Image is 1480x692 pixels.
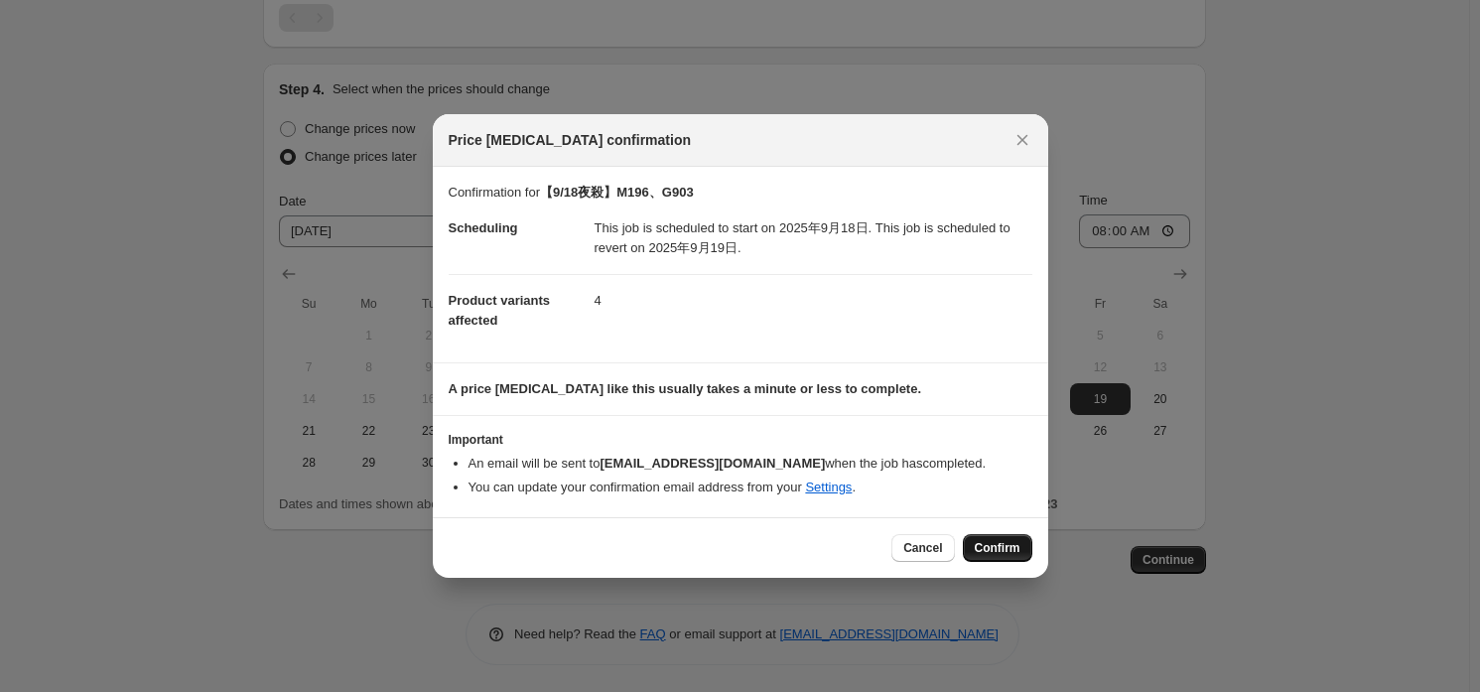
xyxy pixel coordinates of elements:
button: Close [1009,126,1036,154]
span: Product variants affected [449,293,551,328]
button: Cancel [891,534,954,562]
li: You can update your confirmation email address from your . [469,478,1032,497]
span: Confirm [975,540,1020,556]
dd: 4 [595,274,1032,327]
b: 【9/18夜殺】M196、G903 [540,185,694,200]
a: Settings [805,480,852,494]
span: Cancel [903,540,942,556]
b: [EMAIL_ADDRESS][DOMAIN_NAME] [600,456,825,471]
span: Scheduling [449,220,518,235]
b: A price [MEDICAL_DATA] like this usually takes a minute or less to complete. [449,381,922,396]
li: An email will be sent to when the job has completed . [469,454,1032,474]
dd: This job is scheduled to start on 2025年9月18日. This job is scheduled to revert on 2025年9月19日. [595,203,1032,274]
span: Price [MEDICAL_DATA] confirmation [449,130,692,150]
p: Confirmation for [449,183,1032,203]
h3: Important [449,432,1032,448]
button: Confirm [963,534,1032,562]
